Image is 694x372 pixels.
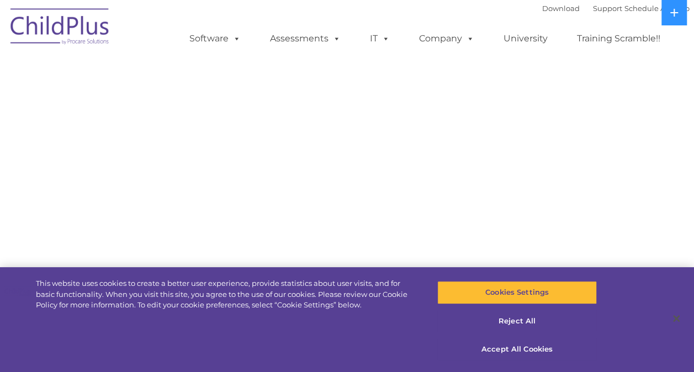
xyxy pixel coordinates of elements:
[566,28,671,50] a: Training Scramble!!
[437,338,597,361] button: Accept All Cookies
[542,4,580,13] a: Download
[664,306,688,331] button: Close
[178,28,252,50] a: Software
[542,4,690,13] font: |
[5,1,115,56] img: ChildPlus by Procare Solutions
[259,28,352,50] a: Assessments
[36,278,416,311] div: This website uses cookies to create a better user experience, provide statistics about user visit...
[593,4,622,13] a: Support
[437,310,597,333] button: Reject All
[359,28,401,50] a: IT
[624,4,690,13] a: Schedule A Demo
[408,28,485,50] a: Company
[437,281,597,304] button: Cookies Settings
[492,28,559,50] a: University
